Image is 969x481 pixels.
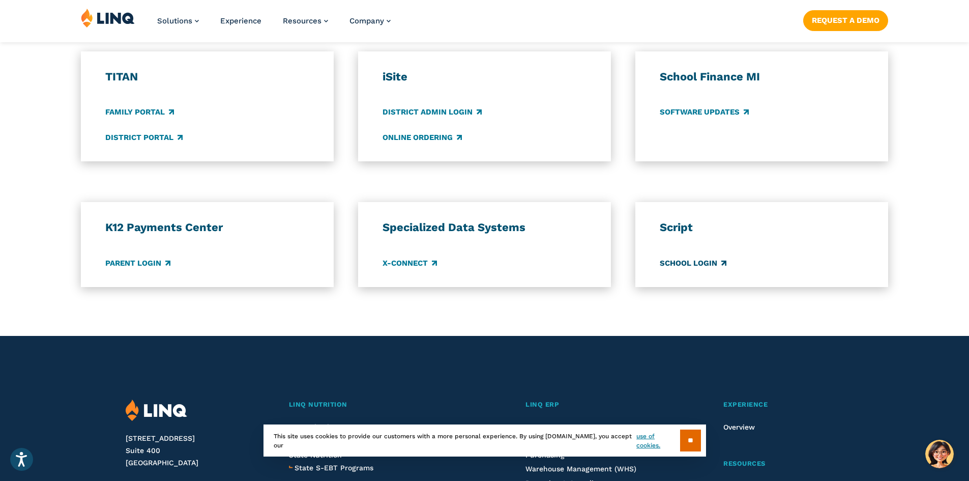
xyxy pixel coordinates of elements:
img: LINQ | K‑12 Software [81,8,135,27]
a: Finance & Accounting [525,423,603,431]
div: This site uses cookies to provide our customers with a more personal experience. By using [DOMAIN... [263,425,706,457]
a: Software Updates [660,107,749,118]
a: LINQ Nutrition [289,400,473,410]
button: Hello, have a question? Let’s chat. [925,440,954,468]
a: Online Ordering [383,132,462,143]
a: Resources [283,16,328,25]
nav: Button Navigation [803,8,888,31]
span: Company [349,16,384,25]
h3: School Finance MI [660,70,864,84]
h3: Specialized Data Systems [383,220,587,235]
a: NEWSchool Nutrition Suite [289,423,384,431]
a: Experience [220,16,261,25]
address: [STREET_ADDRESS] Suite 400 [GEOGRAPHIC_DATA] [126,433,265,469]
a: X-Connect [383,258,437,269]
a: Experience [723,400,843,410]
a: School Login [660,258,726,269]
a: Family Portal [105,107,174,118]
span: Resources [283,16,321,25]
h3: iSite [383,70,587,84]
img: LINQ | K‑12 Software [126,400,187,421]
span: LINQ ERP [525,401,559,408]
h3: Script [660,220,864,235]
h3: K12 Payments Center [105,220,310,235]
a: Solutions [157,16,199,25]
span: School Nutrition Suite [289,423,384,431]
a: LINQ ERP [525,400,670,410]
a: use of cookies. [636,432,680,450]
h3: TITAN [105,70,310,84]
a: Overview [723,423,755,431]
span: Solutions [157,16,192,25]
a: Company [349,16,391,25]
span: LINQ Nutrition [289,401,347,408]
a: Parent Login [105,258,170,269]
span: Experience [723,401,768,408]
nav: Primary Navigation [157,8,391,42]
span: NEW [289,423,306,431]
a: District Portal [105,132,183,143]
a: Request a Demo [803,10,888,31]
a: District Admin Login [383,107,482,118]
